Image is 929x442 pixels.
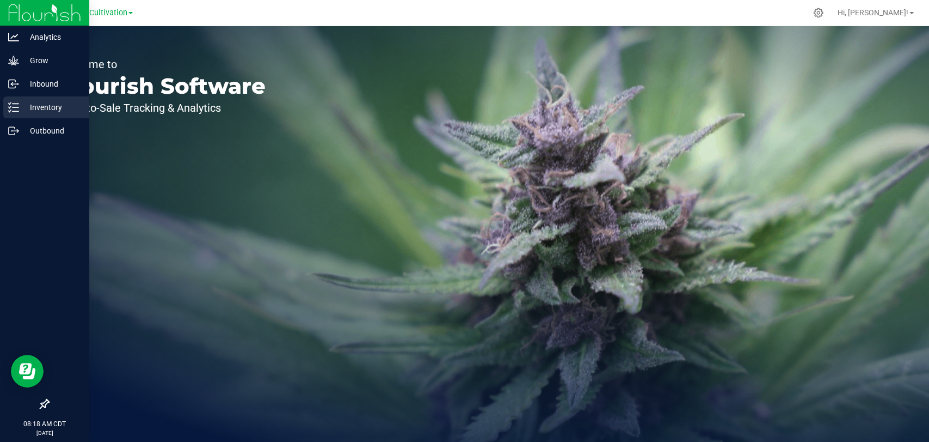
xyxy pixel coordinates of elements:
[59,102,266,113] p: Seed-to-Sale Tracking & Analytics
[8,78,19,89] inline-svg: Inbound
[19,124,84,137] p: Outbound
[8,55,19,66] inline-svg: Grow
[89,8,127,17] span: Cultivation
[8,125,19,136] inline-svg: Outbound
[19,77,84,90] p: Inbound
[11,355,44,387] iframe: Resource center
[19,54,84,67] p: Grow
[8,102,19,113] inline-svg: Inventory
[838,8,908,17] span: Hi, [PERSON_NAME]!
[59,75,266,97] p: Flourish Software
[59,59,266,70] p: Welcome to
[19,101,84,114] p: Inventory
[19,31,84,44] p: Analytics
[5,429,84,437] p: [DATE]
[5,419,84,429] p: 08:18 AM CDT
[811,8,825,18] div: Manage settings
[8,32,19,43] inline-svg: Analytics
